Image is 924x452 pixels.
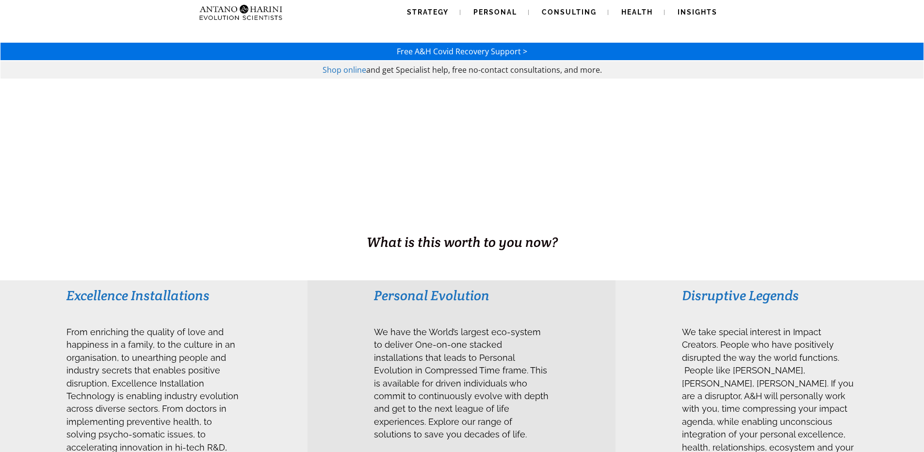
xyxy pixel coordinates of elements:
[621,8,653,16] span: Health
[374,327,549,439] span: We have the World’s largest eco-system to deliver One-on-one stacked installations that leads to ...
[397,46,527,57] a: Free A&H Covid Recovery Support >
[323,65,366,75] a: Shop online
[1,212,923,232] h1: BUSINESS. HEALTH. Family. Legacy
[542,8,597,16] span: Consulting
[473,8,517,16] span: Personal
[678,8,717,16] span: Insights
[407,8,449,16] span: Strategy
[682,287,857,304] h3: Disruptive Legends
[367,233,558,251] span: What is this worth to you now?
[366,65,602,75] span: and get Specialist help, free no-contact consultations, and more.
[66,287,242,304] h3: Excellence Installations
[374,287,549,304] h3: Personal Evolution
